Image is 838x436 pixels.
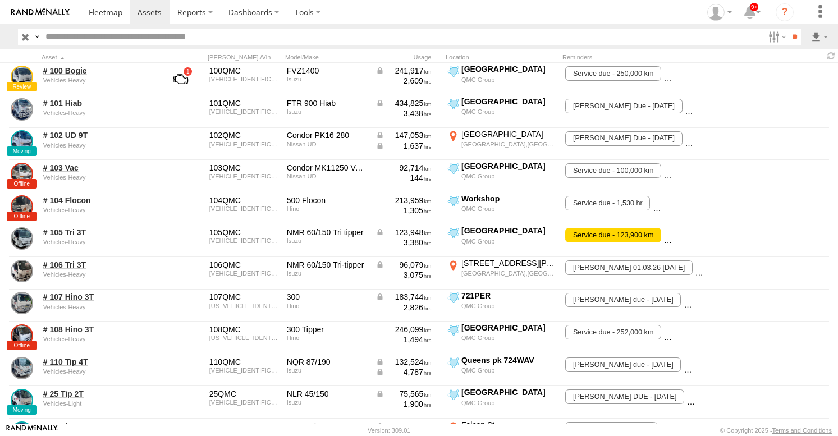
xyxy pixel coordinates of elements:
[376,302,432,313] div: 2,826
[287,357,368,367] div: NQR 87/190
[209,66,279,76] div: 100QMC
[772,427,832,434] a: Terms and Conditions
[446,64,558,94] label: Click to View Current Location
[565,66,661,81] span: Service due - 250,000 km
[461,76,556,84] div: QMC Group
[287,334,368,341] div: Hino
[209,389,279,399] div: 25QMC
[446,194,558,224] label: Click to View Current Location
[43,400,152,407] div: undefined
[209,130,279,140] div: 102QMC
[209,421,279,432] div: 26QMC
[565,260,692,275] span: Rego 01.03.26 - 28/02/2026
[287,421,368,432] div: NLR 45/150
[461,129,556,139] div: [GEOGRAPHIC_DATA]
[461,420,556,430] div: Falcon St
[461,302,556,310] div: QMC Group
[776,3,794,21] i: ?
[11,163,33,185] a: View Asset Details
[461,172,556,180] div: QMC Group
[376,237,432,247] div: 3,380
[376,205,432,215] div: 1,305
[446,53,558,61] div: Location
[446,161,558,191] label: Click to View Current Location
[209,399,279,406] div: JAANLR85EJ7104031
[461,161,556,171] div: [GEOGRAPHIC_DATA]
[368,427,410,434] div: Version: 309.01
[287,324,368,334] div: 300 Tipper
[446,291,558,321] label: Click to View Current Location
[287,270,368,277] div: Isuzu
[565,325,661,339] span: Service due - 252,000 km
[684,293,780,308] span: Service due - 188,000 km
[376,421,432,432] div: Data from Vehicle CANbus
[810,29,829,45] label: Export results as...
[209,302,279,309] div: JHHACS3H30K003050
[565,131,682,146] span: Rego Due - 03/09/2026
[287,163,368,173] div: Condor MK11250 VACTRUCK
[43,260,152,270] a: # 106 Tri 3T
[376,399,432,409] div: 1,900
[43,389,152,399] a: # 25 Tip 2T
[209,334,279,341] div: JHHACS3H60K001714
[43,336,152,342] div: undefined
[461,269,556,277] div: [GEOGRAPHIC_DATA],[GEOGRAPHIC_DATA]
[208,53,281,61] div: [PERSON_NAME]./Vin
[43,227,152,237] a: # 105 Tri 3T
[376,324,432,334] div: 246,099
[461,108,556,116] div: QMC Group
[684,357,780,372] span: Service due - 135,000 km
[664,325,783,339] span: REGO DUE - 05/02/2026
[287,367,368,374] div: Isuzu
[11,98,33,121] a: View Asset Details
[764,29,788,45] label: Search Filter Options
[653,196,770,210] span: Rego Due - 16/02/2026
[11,324,33,347] a: View Asset Details
[376,141,432,151] div: Data from Vehicle CANbus
[703,4,736,21] div: Zeyd Karahasanoglu
[11,66,33,88] a: View Asset Details
[376,357,432,367] div: Data from Vehicle CANbus
[209,357,279,367] div: 110QMC
[11,292,33,314] a: View Asset Details
[287,227,368,237] div: NMR 60/150 Tri tipper
[43,324,152,334] a: # 108 Hino 3T
[43,98,152,108] a: # 101 Hiab
[43,174,152,181] div: undefined
[376,76,432,86] div: 2,609
[11,227,33,250] a: View Asset Details
[685,99,781,113] span: Service due - 440,000 km
[43,304,152,310] div: undefined
[209,173,279,180] div: JNBMKB8EL00L00619
[209,260,279,270] div: 106QMC
[43,357,152,367] a: # 110 Tip 4T
[287,302,368,309] div: Hino
[461,258,556,268] div: [STREET_ADDRESS][PERSON_NAME]
[43,238,152,245] div: undefined
[446,97,558,127] label: Click to View Current Location
[446,355,558,385] label: Click to View Current Location
[209,227,279,237] div: 105QMC
[209,237,279,244] div: JAANMR85EL7100641
[209,195,279,205] div: 104QMC
[287,237,368,244] div: Isuzu
[720,427,832,434] div: © Copyright 2025 -
[446,258,558,288] label: Click to View Current Location
[209,292,279,302] div: 107QMC
[565,389,684,404] span: REGO DUE - 23/09/2026
[209,270,279,277] div: JAANMR85EM7100105
[209,324,279,334] div: 108QMC
[209,76,279,82] div: JALFVZ34SB7000343
[11,130,33,153] a: View Asset Details
[461,140,556,148] div: [GEOGRAPHIC_DATA],[GEOGRAPHIC_DATA]
[33,29,42,45] label: Search Query
[461,399,556,407] div: QMC Group
[376,292,432,302] div: Data from Vehicle CANbus
[209,163,279,173] div: 103QMC
[287,141,368,148] div: Nissan UD
[461,97,556,107] div: [GEOGRAPHIC_DATA]
[664,66,780,81] span: rego due - 10/04/2026
[43,195,152,205] a: # 104 Flocon
[376,270,432,280] div: 3,075
[43,66,152,76] a: # 100 Bogie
